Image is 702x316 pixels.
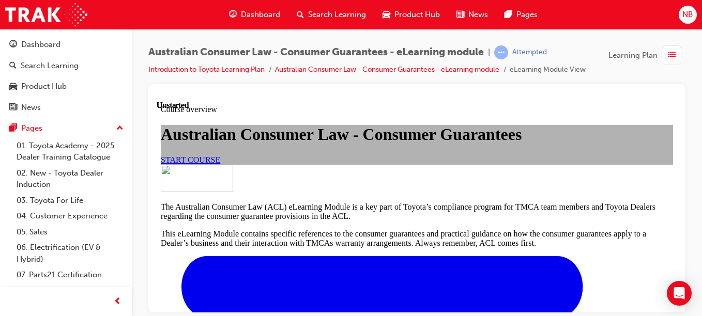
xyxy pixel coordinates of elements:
span: Dashboard [241,9,280,21]
a: Product Hub [4,77,128,96]
button: Pages [4,119,128,138]
span: search-icon [297,8,304,21]
a: news-iconNews [448,4,496,25]
a: 08. Service Training [12,283,128,299]
a: car-iconProduct Hub [374,4,448,25]
button: NB [679,6,697,24]
a: News [4,98,128,117]
span: News [468,9,488,21]
a: 07. Parts21 Certification [12,267,128,283]
a: START COURSE [4,55,64,64]
span: car-icon [9,82,17,91]
a: 02. New - Toyota Dealer Induction [12,165,128,193]
a: Introduction to Toyota Learning Plan [148,65,265,74]
button: DashboardSearch LearningProduct HubNews [4,33,128,119]
span: pages-icon [9,124,17,133]
div: News [21,102,41,114]
p: The Australian Consumer Law (ACL) eLearning Module is a key part of Toyota’s compliance program f... [4,102,516,120]
span: news-icon [456,8,464,21]
a: 04. Customer Experience [12,208,128,224]
div: Search Learning [21,60,79,72]
span: | [488,46,490,58]
span: car-icon [383,8,390,21]
span: up-icon [116,122,124,135]
span: Search Learning [308,9,366,21]
a: guage-iconDashboard [221,4,288,25]
h1: Australian Consumer Law - Consumer Guarantees [4,24,516,43]
a: 05. Sales [12,224,128,240]
li: eLearning Module View [510,64,586,76]
div: Dashboard [21,39,60,51]
span: Learning Plan [608,50,658,61]
span: Australian Consumer Law - Consumer Guarantees - eLearning module [148,46,484,58]
span: learningRecordVerb_ATTEMPT-icon [494,45,508,59]
div: Attempted [512,48,547,57]
button: Learning Plan [608,45,685,65]
span: NB [682,9,693,21]
a: pages-iconPages [496,4,546,25]
span: Product Hub [394,9,440,21]
span: guage-icon [9,40,17,50]
p: This eLearning Module contains specific references to the consumer guarantees and practical guida... [4,129,516,147]
span: pages-icon [505,8,512,21]
a: Australian Consumer Law - Consumer Guarantees - eLearning module [275,65,499,74]
span: guage-icon [229,8,237,21]
span: list-icon [668,49,676,62]
div: Product Hub [21,81,67,92]
span: prev-icon [114,295,121,308]
div: Open Intercom Messenger [667,281,692,306]
span: Pages [516,9,538,21]
a: 01. Toyota Academy - 2025 Dealer Training Catalogue [12,138,128,165]
span: search-icon [9,61,17,71]
div: Pages [21,122,42,134]
span: Course overview [4,4,60,13]
a: Search Learning [4,56,128,75]
a: 06. Electrification (EV & Hybrid) [12,240,128,267]
img: Trak [5,3,87,26]
a: search-iconSearch Learning [288,4,374,25]
a: Dashboard [4,35,128,54]
span: news-icon [9,103,17,113]
a: 03. Toyota For Life [12,193,128,209]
